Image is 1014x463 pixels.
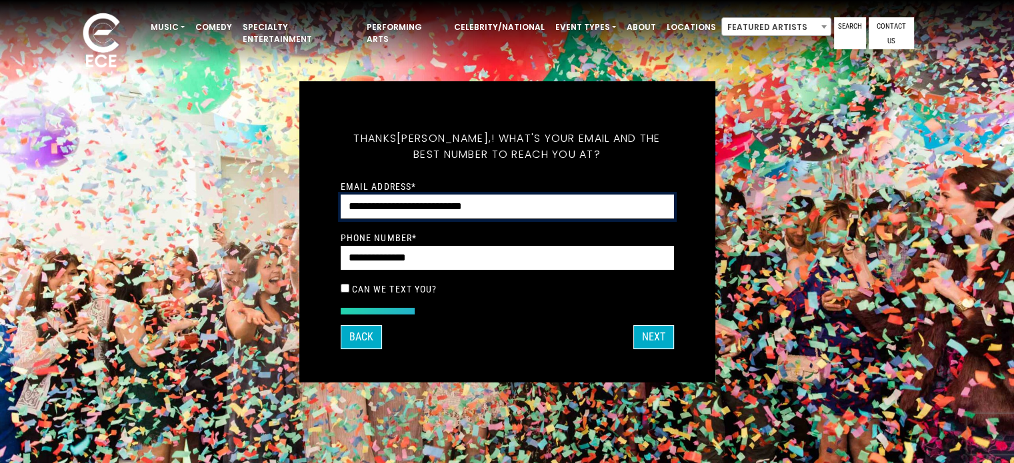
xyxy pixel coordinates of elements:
[352,283,437,295] label: Can we text you?
[721,17,831,36] span: Featured Artists
[361,16,449,51] a: Performing Arts
[869,17,914,49] a: Contact Us
[633,325,674,349] button: Next
[145,16,190,39] a: Music
[397,131,491,146] span: [PERSON_NAME],
[190,16,237,39] a: Comedy
[550,16,621,39] a: Event Types
[621,16,661,39] a: About
[341,232,417,244] label: Phone Number
[722,18,831,37] span: Featured Artists
[341,325,382,349] button: Back
[68,9,135,74] img: ece_new_logo_whitev2-1.png
[341,181,417,193] label: Email Address
[834,17,866,49] a: Search
[237,16,361,51] a: Specialty Entertainment
[661,16,721,39] a: Locations
[449,16,550,39] a: Celebrity/National
[341,115,674,179] h5: Thanks ! What's your email and the best number to reach you at?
